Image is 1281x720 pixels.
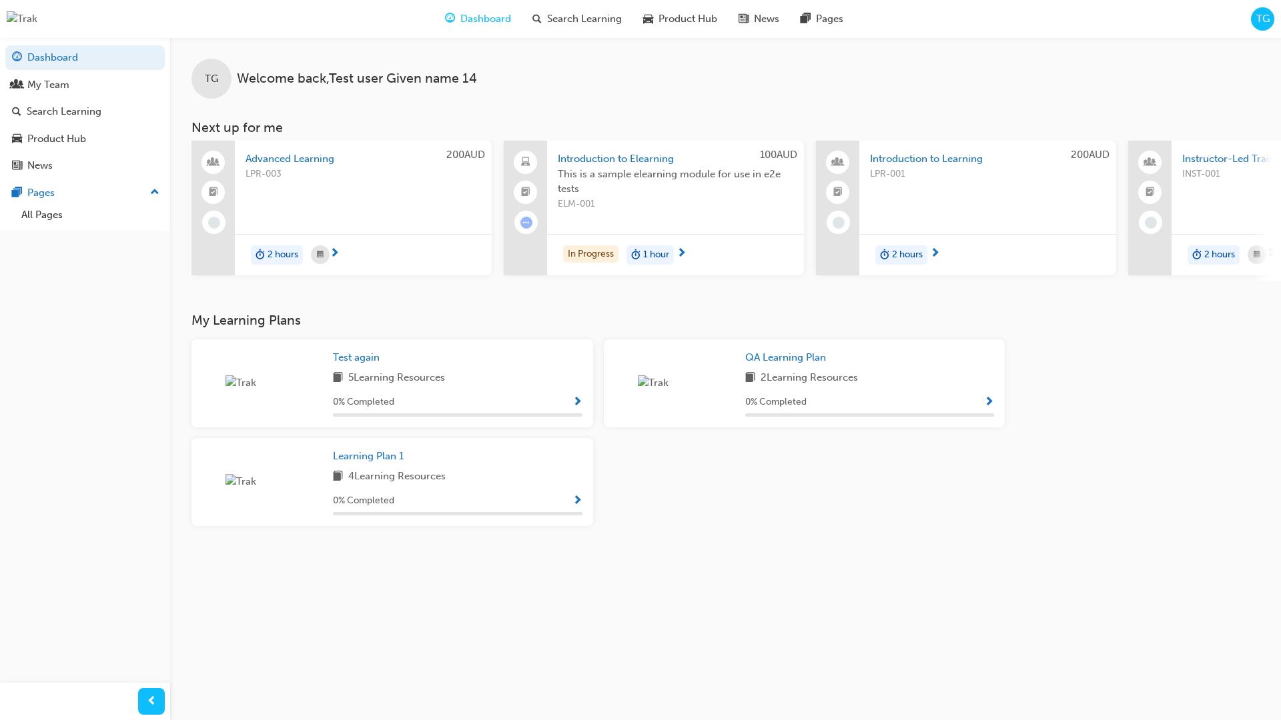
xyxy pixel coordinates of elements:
[12,187,22,199] span: pages-icon
[348,469,446,485] span: 4 Learning Resources
[333,350,385,365] a: Test again
[268,247,298,263] span: 2 hours
[27,158,53,173] div: News
[816,141,1116,275] a: 200AUDIntroduction to LearningLPR-001duration-icon2 hours
[728,5,790,33] a: news-iconNews
[5,45,165,70] a: Dashboard
[256,247,265,264] span: duration-icon
[246,151,481,167] span: Advanced Learning
[5,99,165,124] a: Search Learning
[643,247,669,263] span: 1 hour
[1192,247,1202,264] span: duration-icon
[833,184,843,201] span: booktick-icon
[745,395,807,410] span: 0 % Completed
[1146,154,1155,171] span: people-icon
[631,247,640,264] span: duration-icon
[12,52,22,64] span: guage-icon
[632,5,728,33] a: car-iconProduct Hub
[677,248,687,260] span: next-icon
[27,77,69,93] div: My Team
[572,397,582,409] span: Show Progress
[5,43,165,181] button: DashboardMy TeamSearch LearningProduct HubNews
[191,141,492,275] a: 200AUDAdvanced LearningLPR-003duration-icon2 hours
[761,370,858,387] span: 2 Learning Resources
[434,5,522,33] a: guage-iconDashboard
[147,693,157,710] span: prev-icon
[1071,149,1110,161] span: 200AUD
[558,151,793,167] span: Introduction to Elearning
[445,11,455,27] span: guage-icon
[790,5,854,33] a: pages-iconPages
[801,11,811,27] span: pages-icon
[572,493,582,509] button: Show Progress
[984,394,994,411] button: Show Progress
[1266,248,1276,260] span: next-icon
[643,11,653,27] span: car-icon
[333,493,394,509] span: 0 % Completed
[5,127,165,151] a: Product Hub
[333,449,409,464] a: Learning Plan 1
[547,11,622,27] span: Search Learning
[237,71,477,87] span: Welcome back , Test user Given name 14
[7,11,37,27] img: Trak
[659,11,717,27] span: Product Hub
[209,154,218,171] span: people-icon
[870,151,1106,167] span: Introduction to Learning
[745,370,755,387] span: book-icon
[205,71,218,87] span: TG
[208,217,220,229] span: learningRecordVerb_NONE-icon
[833,154,843,171] span: people-icon
[739,11,749,27] span: news-icon
[446,149,485,161] span: 200AUD
[880,247,889,264] span: duration-icon
[532,11,542,27] span: search-icon
[930,248,940,260] span: next-icon
[333,395,394,410] span: 0 % Completed
[5,181,165,205] button: Pages
[870,167,1106,182] span: LPR-001
[521,154,530,171] span: laptop-icon
[504,141,804,275] a: 100AUDIntroduction to ElearningThis is a sample elearning module for use in e2e testsELM-001In Pr...
[558,167,793,197] span: This is a sample elearning module for use in e2e tests
[12,160,22,172] span: news-icon
[558,197,793,212] span: ELM-001
[209,184,218,201] span: booktick-icon
[1254,247,1260,263] span: calendar-icon
[333,469,343,485] span: book-icon
[1145,217,1157,229] span: learningRecordVerb_NONE-icon
[5,73,165,97] a: My Team
[12,79,22,91] span: people-icon
[27,131,86,147] div: Product Hub
[191,313,1005,328] h3: My Learning Plans
[1146,184,1155,201] span: booktick-icon
[1251,7,1274,31] button: TG
[27,185,55,201] div: Pages
[984,397,994,409] span: Show Progress
[520,217,532,229] span: learningRecordVerb_ATTEMPT-icon
[16,205,165,225] a: All Pages
[170,120,1281,135] h3: Next up for me
[816,11,843,27] span: Pages
[833,217,845,229] span: learningRecordVerb_NONE-icon
[760,149,797,161] span: 100AUD
[563,245,618,263] div: In Progress
[12,133,22,145] span: car-icon
[246,167,481,182] span: LPR-003
[1256,11,1270,27] span: TG
[522,5,632,33] a: search-iconSearch Learning
[150,184,159,201] span: up-icon
[333,450,404,462] span: Learning Plan 1
[348,370,445,387] span: 5 Learning Resources
[1204,247,1235,263] span: 2 hours
[27,104,101,119] div: Search Learning
[333,370,343,387] span: book-icon
[745,351,826,363] span: QA Learning Plan
[572,394,582,411] button: Show Progress
[521,184,530,201] span: booktick-icon
[572,495,582,507] span: Show Progress
[333,351,380,363] span: Test again
[12,106,21,118] span: search-icon
[638,375,711,391] img: Trak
